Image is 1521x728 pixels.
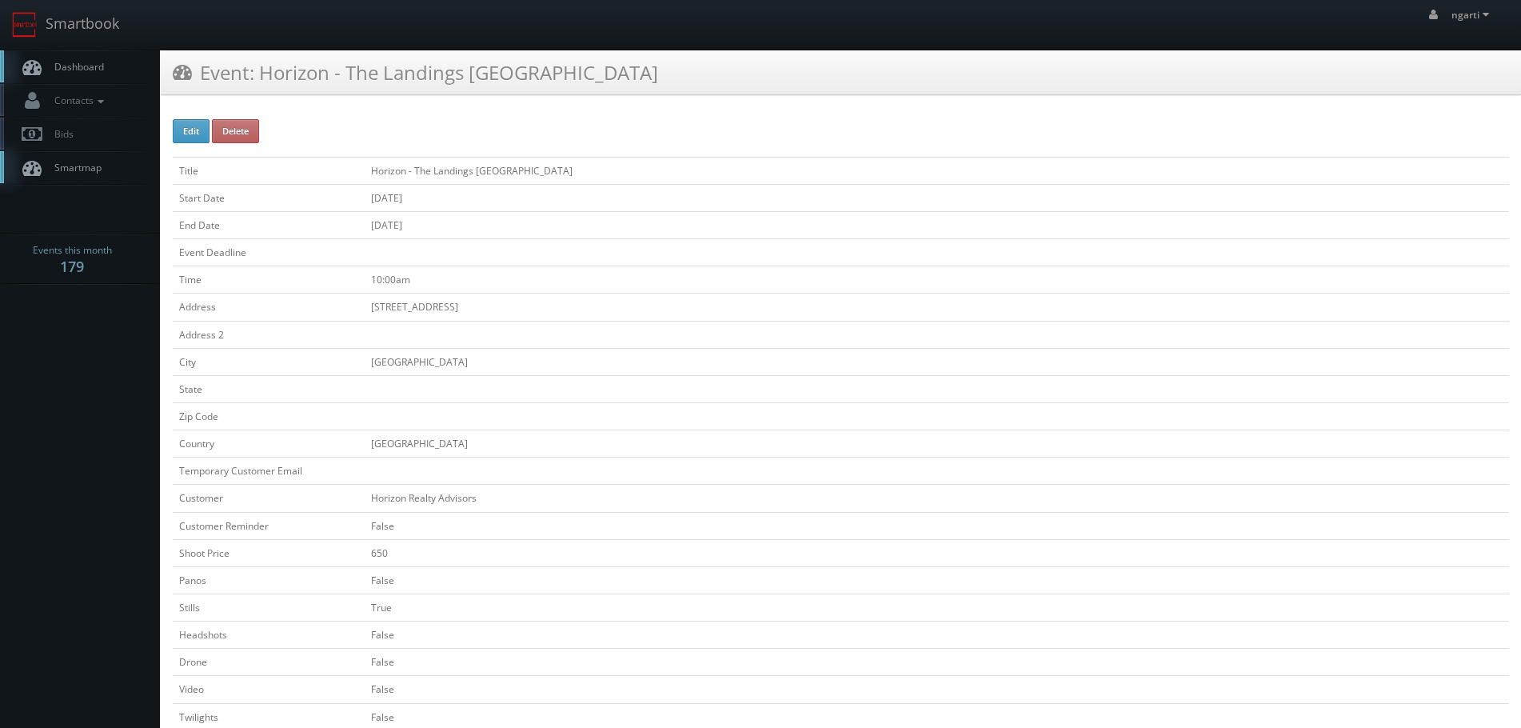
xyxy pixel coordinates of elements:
h3: Event: Horizon - The Landings [GEOGRAPHIC_DATA] [173,58,658,86]
td: False [365,566,1509,594]
td: Country [173,430,365,458]
td: Event Deadline [173,239,365,266]
td: Temporary Customer Email [173,458,365,485]
td: [DATE] [365,211,1509,238]
button: Edit [173,119,210,143]
td: Zip Code [173,402,365,430]
td: Horizon Realty Advisors [365,485,1509,512]
span: ngarti [1451,8,1494,22]
button: Delete [212,119,259,143]
td: End Date [173,211,365,238]
td: Stills [173,594,365,621]
td: True [365,594,1509,621]
img: smartbook-logo.png [12,12,38,38]
td: Address [173,294,365,321]
td: Headshots [173,622,365,649]
td: False [365,622,1509,649]
td: Start Date [173,184,365,211]
td: State [173,375,365,402]
td: Horizon - The Landings [GEOGRAPHIC_DATA] [365,157,1509,184]
td: Customer Reminder [173,512,365,539]
td: Time [173,266,365,294]
td: [GEOGRAPHIC_DATA] [365,348,1509,375]
td: Shoot Price [173,539,365,566]
td: False [365,512,1509,539]
span: Contacts [46,94,108,107]
td: False [365,676,1509,703]
span: Bids [46,127,74,141]
td: Title [173,157,365,184]
td: [DATE] [365,184,1509,211]
td: City [173,348,365,375]
strong: 179 [60,257,84,276]
span: Smartmap [46,161,102,174]
span: Events this month [33,242,112,258]
td: 650 [365,539,1509,566]
span: Dashboard [46,60,104,74]
td: Drone [173,649,365,676]
td: False [365,649,1509,676]
td: [GEOGRAPHIC_DATA] [365,430,1509,458]
td: Customer [173,485,365,512]
td: Video [173,676,365,703]
td: [STREET_ADDRESS] [365,294,1509,321]
td: Address 2 [173,321,365,348]
td: Panos [173,566,365,594]
td: 10:00am [365,266,1509,294]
